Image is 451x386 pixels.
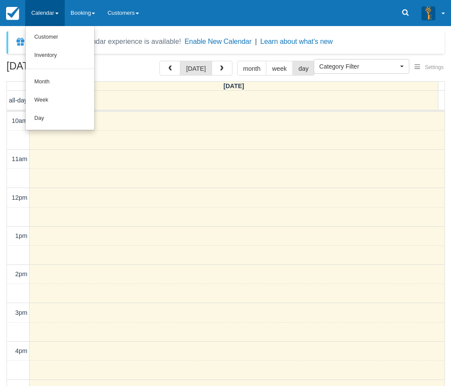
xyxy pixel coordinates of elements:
button: Category Filter [314,59,409,74]
button: week [266,61,293,76]
a: Learn about what's new [260,38,333,45]
span: all-day [9,97,27,104]
span: 12pm [12,194,27,201]
h2: [DATE] [7,61,116,77]
img: A3 [421,6,435,20]
span: 4pm [15,347,27,354]
span: 11am [12,155,27,162]
button: month [237,61,267,76]
a: Month [26,73,94,91]
span: Settings [425,64,444,70]
button: [DATE] [180,61,212,76]
span: [DATE] [223,82,244,89]
span: 2pm [15,271,27,277]
span: 10am [12,117,27,124]
span: Category Filter [319,62,398,71]
img: checkfront-main-nav-mini-logo.png [6,7,19,20]
a: Week [26,91,94,109]
span: 1pm [15,232,27,239]
a: Inventory [26,46,94,65]
a: Day [26,109,94,128]
span: | [255,38,257,45]
span: 3pm [15,309,27,316]
button: Settings [409,61,449,74]
a: Customer [26,28,94,46]
button: day [292,61,315,76]
ul: Calendar [25,26,95,130]
div: A new Booking Calendar experience is available! [29,36,181,47]
button: Enable New Calendar [185,37,252,46]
